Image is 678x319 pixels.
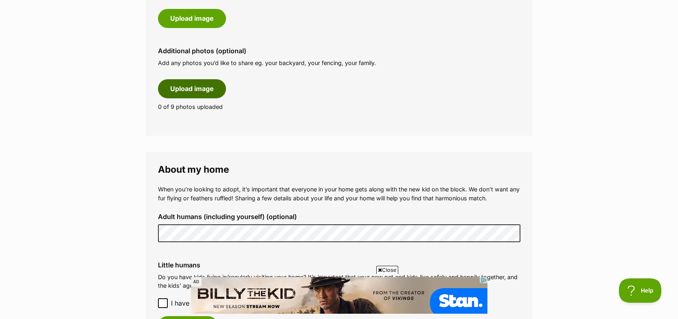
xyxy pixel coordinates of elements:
[158,102,520,111] p: 0 of 9 photos uploaded
[158,185,520,202] p: When you’re looking to adopt, it’s important that everyone in your home gets along with the new k...
[191,277,202,286] span: AD
[158,261,520,269] label: Little humans
[158,79,226,98] button: Upload image
[158,59,520,67] p: Add any photos you’d like to share eg. your backyard, your fencing, your family.
[158,164,520,175] legend: About my home
[158,47,520,54] label: Additional photos (optional)
[619,278,662,303] iframe: Help Scout Beacon - Open
[376,266,398,274] span: Close
[158,9,226,28] button: Upload image
[171,298,302,308] span: I have no kids living in my home (optional)
[158,273,520,290] p: Do you have kids living in/regularly visiting your home? It’s important that your new pet and kid...
[158,213,520,220] label: Adult humans (including yourself) (optional)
